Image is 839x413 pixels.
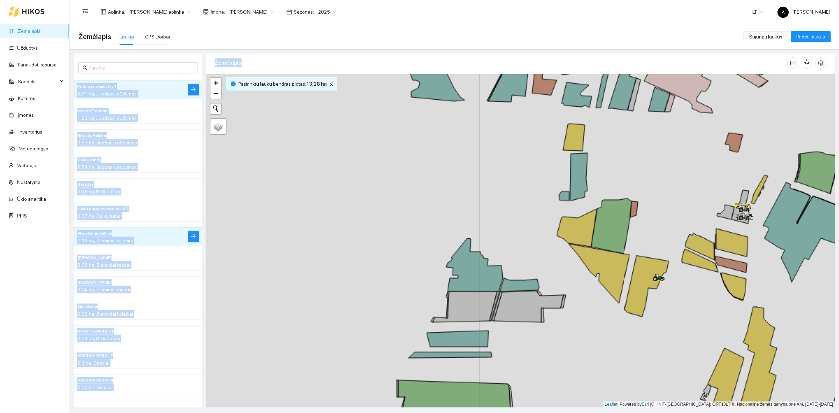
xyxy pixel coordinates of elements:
a: Zoom out [210,88,221,99]
a: Esri [642,402,649,407]
a: Nustatymai [17,179,42,185]
span: arrow-right [191,234,196,240]
button: close [327,80,336,88]
span: Jerzy Gvozdovicz aplinka [129,7,191,17]
button: arrow-right [188,231,199,242]
span: 7.13 ha, Žieminiai kviečiai [77,238,133,243]
a: Pridėti laukus [791,34,831,40]
a: Panaudoti resursai [18,62,58,67]
span: Sandėlis [18,74,58,88]
button: Initiate a new search [210,104,221,114]
span: Rapsas Pakena [77,132,107,139]
a: Inventorius [19,129,42,135]
span: Pridėti laukus [796,33,825,41]
a: Vartotojai [17,163,37,168]
span: 0.1 ha, Grioviai [77,360,109,366]
span: 2.74 ha, Juodasis pūdymas [77,164,137,170]
a: Užduotys [17,45,38,51]
span: Za frankam [77,279,112,286]
button: Pridėti laukus [791,31,831,42]
span: lauko pagraza ropenai 4.1 [77,206,129,212]
span: column-width [788,60,798,66]
a: Leaflet [605,402,617,407]
span: close [328,82,335,87]
span: Skaisteriai dalnije [77,230,112,237]
span: Pasirinktų laukų bendras plotas : [238,80,327,88]
span: 0.57 ha, Juodasis pūdymas [77,140,137,145]
span: 2.24 ha, Žieminiai rapsai [77,287,130,292]
span: [PERSON_NAME] [777,9,830,15]
div: | Powered by © HNIT-[GEOGRAPHIC_DATA]; ORT10LT ©, Nacionalinė žemės tarnyba prie AM, [DATE]-[DATE] [603,401,835,407]
button: column-width [787,57,798,69]
span: 3.01 ha, Juodasis pūdymas [77,91,137,97]
span: 0.05 ha, Grioviai [77,385,113,390]
span: | [650,402,651,407]
input: Paieška [89,64,194,72]
span: A [782,7,785,18]
button: arrow-right [188,84,199,95]
b: 13.28 ha [306,81,327,87]
div: Laukai [120,33,134,41]
span: shop [203,9,209,15]
span: Sujungti laukus [749,33,782,41]
a: Žemėlapis [18,28,41,34]
div: Žemėlapis [215,53,787,73]
span: calendar [286,9,292,15]
span: 2025 [318,7,336,17]
span: Pudimas skaistery 1 [77,83,117,90]
span: Skaisteriai [77,304,98,310]
a: Kultūros [18,95,35,101]
span: 0.68 ha, Žieminiai kviečiai [77,311,133,317]
span: 0.03 ha, Be kultūros [77,336,120,341]
a: Sujungti laukus [744,34,788,40]
span: Garažas [77,181,94,188]
span: search [83,65,87,70]
span: LT [752,7,763,17]
span: Sezonas : [294,8,314,16]
span: Žemėlapis [78,31,111,42]
a: Zoom in [210,78,221,88]
button: Sujungti laukus [744,31,788,42]
span: layout [101,9,106,15]
span: arrow-right [191,87,196,93]
span: Konstantino nuoma [77,255,112,261]
span: info-circle [231,81,236,86]
a: Meteorologija [19,146,48,151]
a: Įmonės [18,112,34,118]
span: 8.65 ha, Žieminiai rapsai [77,262,130,268]
span: Įmonė : [210,8,225,16]
span: 058599-9283 - 4 [77,377,113,384]
a: Ūkio analitika [17,196,46,202]
span: + [214,78,218,87]
a: PPIS [17,213,27,219]
button: menu-fold [78,5,92,19]
span: Jerzy Gvozdovič [229,7,274,17]
span: 0.07 ha, Be kultūros [77,213,121,219]
span: 059600-5762 - 2 [77,353,113,359]
span: 1.63 ha, Juodasis pūdymas [77,115,137,121]
span: − [214,89,218,98]
span: Mezdu Domami [77,108,109,114]
span: Okala vandy [77,157,101,163]
a: Layers [210,119,226,134]
span: 2.08 ha, Be kultūros [77,189,120,194]
span: menu-fold [82,9,88,15]
div: GPS Darbai [145,33,170,41]
span: Aplinka : [108,8,125,16]
span: 049611-8649 - 1 [77,328,114,335]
